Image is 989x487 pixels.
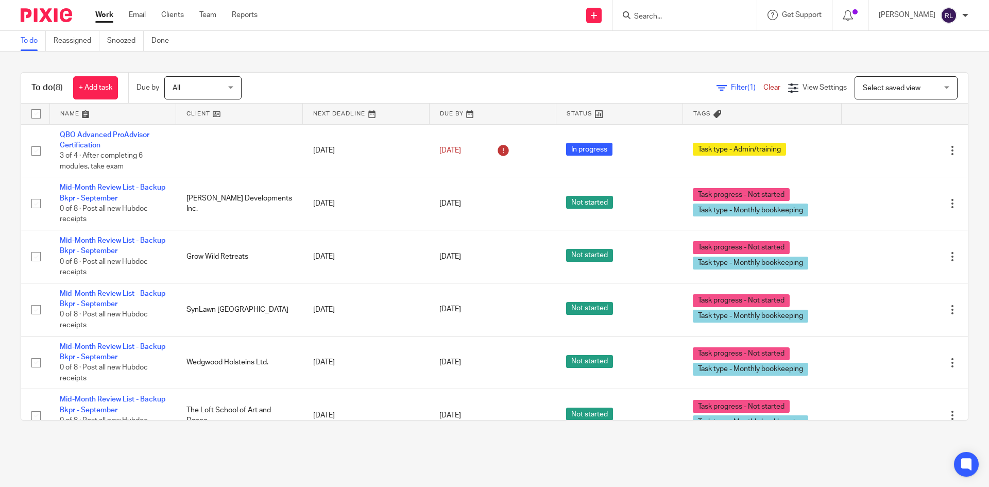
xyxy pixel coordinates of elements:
[60,290,165,308] a: Mid-Month Review List - Backup Bkpr - September
[566,143,612,156] span: In progress
[232,10,258,20] a: Reports
[173,85,180,92] span: All
[693,310,808,323] span: Task type - Monthly bookkeeping
[693,347,790,360] span: Task progress - Not started
[566,249,613,262] span: Not started
[176,283,303,336] td: SynLawn [GEOGRAPHIC_DATA]
[31,82,63,93] h1: To do
[107,31,144,51] a: Snoozed
[439,253,461,260] span: [DATE]
[566,408,613,421] span: Not started
[693,204,808,216] span: Task type - Monthly bookkeeping
[60,343,165,361] a: Mid-Month Review List - Backup Bkpr - September
[60,311,148,329] span: 0 of 8 · Post all new Hubdoc receipts
[303,177,430,230] td: [DATE]
[693,143,786,156] span: Task type - Admin/training
[137,82,159,93] p: Due by
[60,237,165,255] a: Mid-Month Review List - Backup Bkpr - September
[863,85,920,92] span: Select saved view
[60,131,149,149] a: QBO Advanced ProAdvisor Certification
[782,11,822,19] span: Get Support
[303,336,430,389] td: [DATE]
[303,230,430,283] td: [DATE]
[151,31,177,51] a: Done
[693,415,808,428] span: Task type - Monthly bookkeeping
[176,230,303,283] td: Grow Wild Retreats
[199,10,216,20] a: Team
[566,302,613,315] span: Not started
[566,355,613,368] span: Not started
[693,188,790,201] span: Task progress - Not started
[60,364,148,382] span: 0 of 8 · Post all new Hubdoc receipts
[176,177,303,230] td: [PERSON_NAME] Developments Inc.
[439,412,461,419] span: [DATE]
[73,76,118,99] a: + Add task
[60,205,148,223] span: 0 of 8 · Post all new Hubdoc receipts
[21,8,72,22] img: Pixie
[303,389,430,442] td: [DATE]
[439,200,461,207] span: [DATE]
[803,84,847,91] span: View Settings
[60,152,143,170] span: 3 of 4 · After completing 6 modules, take exam
[633,12,726,22] input: Search
[439,359,461,366] span: [DATE]
[693,294,790,307] span: Task progress - Not started
[60,396,165,413] a: Mid-Month Review List - Backup Bkpr - September
[53,83,63,92] span: (8)
[303,283,430,336] td: [DATE]
[60,184,165,201] a: Mid-Month Review List - Backup Bkpr - September
[731,84,763,91] span: Filter
[941,7,957,24] img: svg%3E
[763,84,780,91] a: Clear
[693,257,808,270] span: Task type - Monthly bookkeeping
[566,196,613,209] span: Not started
[693,400,790,413] span: Task progress - Not started
[129,10,146,20] a: Email
[693,363,808,376] span: Task type - Monthly bookkeeping
[303,124,430,177] td: [DATE]
[693,241,790,254] span: Task progress - Not started
[439,306,461,313] span: [DATE]
[60,417,148,435] span: 0 of 8 · Post all new Hubdoc receipts
[21,31,46,51] a: To do
[176,389,303,442] td: The Loft School of Art and Dance
[879,10,935,20] p: [PERSON_NAME]
[176,336,303,389] td: Wedgwood Holsteins Ltd.
[95,10,113,20] a: Work
[60,258,148,276] span: 0 of 8 · Post all new Hubdoc receipts
[439,147,461,154] span: [DATE]
[747,84,756,91] span: (1)
[693,111,711,116] span: Tags
[54,31,99,51] a: Reassigned
[161,10,184,20] a: Clients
